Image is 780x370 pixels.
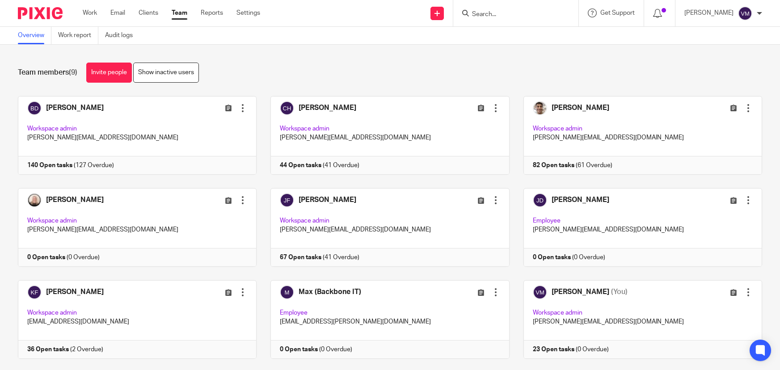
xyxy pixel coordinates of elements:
[471,11,552,19] input: Search
[18,7,63,19] img: Pixie
[684,8,734,17] p: [PERSON_NAME]
[172,8,187,17] a: Team
[105,27,139,44] a: Audit logs
[18,68,77,77] h1: Team members
[110,8,125,17] a: Email
[69,69,77,76] span: (9)
[236,8,260,17] a: Settings
[201,8,223,17] a: Reports
[86,63,132,83] a: Invite people
[738,6,752,21] img: svg%3E
[58,27,98,44] a: Work report
[83,8,97,17] a: Work
[600,10,635,16] span: Get Support
[133,63,199,83] a: Show inactive users
[18,27,51,44] a: Overview
[139,8,158,17] a: Clients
